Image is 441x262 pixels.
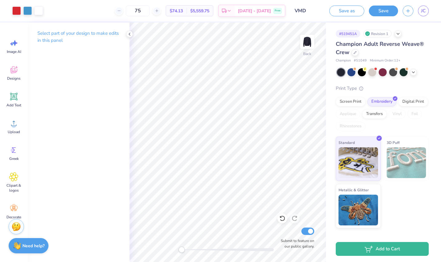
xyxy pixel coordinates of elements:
[290,5,320,17] input: Untitled Design
[4,183,24,193] span: Clipart & logos
[126,5,150,16] input: – –
[22,243,44,249] strong: Need help?
[421,7,426,14] span: JC
[338,139,355,146] span: Standard
[336,85,429,92] div: Print Type
[363,30,392,38] div: Revision 1
[238,8,271,14] span: [DATE] - [DATE]
[338,147,378,178] img: Standard
[367,97,397,106] div: Embroidery
[336,242,429,256] button: Add to Cart
[336,58,351,63] span: Champion
[336,97,366,106] div: Screen Print
[9,156,19,161] span: Greek
[389,109,406,119] div: Vinyl
[190,8,209,14] span: $5,559.75
[336,30,360,38] div: # 519451A
[338,195,378,225] img: Metallic & Glitter
[170,8,183,14] span: $74.13
[37,30,120,44] p: Select part of your design to make edits in this panel
[408,109,422,119] div: Foil
[303,51,311,57] div: Back
[275,9,280,13] span: Free
[329,6,364,16] button: Save as
[277,238,314,249] label: Submit to feature on our public gallery.
[338,187,369,193] span: Metallic & Glitter
[336,40,424,56] span: Champion Adult Reverse Weave® Crew
[6,215,21,220] span: Decorate
[7,49,21,54] span: Image AI
[179,247,185,253] div: Accessibility label
[387,139,400,146] span: 3D Puff
[6,103,21,108] span: Add Text
[418,6,429,16] a: JC
[387,147,426,178] img: 3D Puff
[336,122,366,131] div: Rhinestones
[354,58,367,63] span: # S1049
[362,109,387,119] div: Transfers
[7,76,21,81] span: Designs
[369,6,398,16] button: Save
[301,36,313,48] img: Back
[336,109,360,119] div: Applique
[8,129,20,134] span: Upload
[370,58,400,63] span: Minimum Order: 12 +
[398,97,428,106] div: Digital Print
